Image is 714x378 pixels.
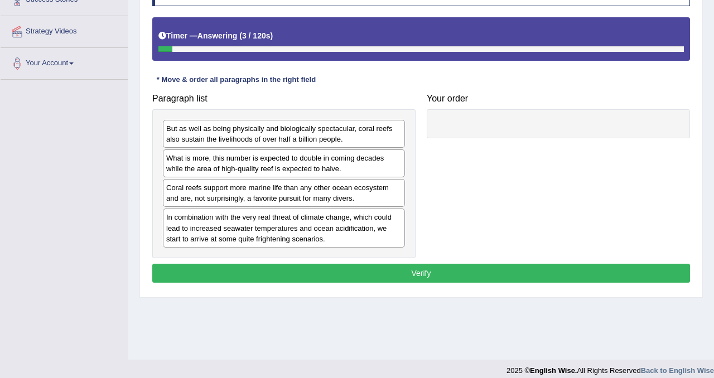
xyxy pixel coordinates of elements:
div: What is more, this number is expected to double in coming decades while the area of high-quality ... [163,149,405,177]
button: Verify [152,264,690,283]
h5: Timer — [158,32,273,40]
a: Your Account [1,48,128,76]
b: ( [239,31,242,40]
div: 2025 © All Rights Reserved [506,360,714,376]
a: Back to English Wise [641,366,714,375]
b: 3 / 120s [242,31,271,40]
strong: English Wise. [530,366,577,375]
div: But as well as being physically and biologically spectacular, coral reefs also sustain the liveli... [163,120,405,148]
b: Answering [197,31,238,40]
h4: Your order [427,94,690,104]
b: ) [271,31,273,40]
a: Strategy Videos [1,16,128,44]
h4: Paragraph list [152,94,416,104]
div: Coral reefs support more marine life than any other ocean ecosystem and are, not surprisingly, a ... [163,179,405,207]
div: In combination with the very real threat of climate change, which could lead to increased seawate... [163,209,405,247]
div: * Move & order all paragraphs in the right field [152,75,320,85]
